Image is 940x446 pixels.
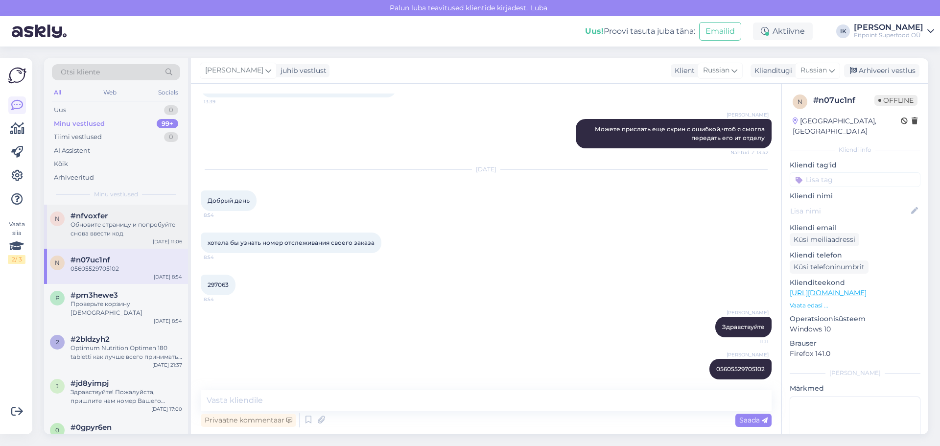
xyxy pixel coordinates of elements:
a: [URL][DOMAIN_NAME] [790,288,867,297]
span: Можете прислать еще скрин с ошибкой,чтоб я смогла передать его ит отделу [595,125,766,141]
a: [PERSON_NAME]Fitpoint Superfood OÜ [854,23,934,39]
span: #n07uc1nf [70,256,110,264]
div: Arhiveeri vestlus [844,64,919,77]
span: #pm3hewe3 [70,291,118,300]
span: #nfvoxfer [70,211,108,220]
span: Russian [800,65,827,76]
p: Windows 10 [790,324,920,334]
span: 13:39 [204,98,240,105]
div: Minu vestlused [54,119,105,129]
div: [DATE] 17:00 [151,405,182,413]
div: Tiimi vestlused [54,132,102,142]
span: n [55,259,60,266]
div: [DATE] [201,165,772,174]
div: Kliendi info [790,145,920,154]
span: хотела бы узнать номер отслеживания своего заказа [208,239,375,246]
div: Web [101,86,118,99]
p: Vaata edasi ... [790,301,920,310]
div: Проверьте корзину [DEMOGRAPHIC_DATA] [70,300,182,317]
p: Kliendi tag'id [790,160,920,170]
input: Lisa nimi [790,206,909,216]
span: Luba [528,3,550,12]
div: Fitpoint Superfood OÜ [854,31,923,39]
div: 99+ [157,119,178,129]
div: Optimum Nutrition Optimen 180 tabletti как лучше всего принимать данный комплекс витаминов ? [70,344,182,361]
span: #2bldzyh2 [70,335,110,344]
div: juhib vestlust [277,66,327,76]
span: Nähtud ✓ 13:42 [730,149,769,156]
p: Firefox 141.0 [790,349,920,359]
div: Küsi meiliaadressi [790,233,859,246]
div: Klienditugi [751,66,792,76]
span: [PERSON_NAME] [727,351,769,358]
p: Klienditeekond [790,278,920,288]
div: [DATE] 8:54 [154,273,182,281]
span: [PERSON_NAME] [727,309,769,316]
div: IK [836,24,850,38]
div: Arhiveeritud [54,173,94,183]
span: Otsi kliente [61,67,100,77]
img: Askly Logo [8,66,26,85]
div: Küsi telefoninumbrit [790,260,869,274]
div: Privaatne kommentaar [201,414,296,427]
div: [GEOGRAPHIC_DATA], [GEOGRAPHIC_DATA] [793,116,901,137]
div: 2 / 3 [8,255,25,264]
p: Märkmed [790,383,920,394]
p: Kliendi email [790,223,920,233]
div: Kõik [54,159,68,169]
span: 8:54 [204,254,240,261]
div: 05605529705102 [70,264,182,273]
div: [DATE] 8:54 [154,317,182,325]
div: [DATE] 11:06 [153,238,182,245]
span: Russian [703,65,729,76]
span: [PERSON_NAME] [727,111,769,118]
span: n [798,98,802,105]
span: n [55,215,60,222]
span: #jd8yimpj [70,379,109,388]
div: Aktiivne [753,23,813,40]
div: Vaata siia [8,220,25,264]
p: Kliendi nimi [790,191,920,201]
span: #0gpyr6en [70,423,112,432]
span: Minu vestlused [94,190,138,199]
div: Здравствуйте! Пожалуйста, пришлите нам номер Вашего заказа, чтобы мы могли его проверить. Если Вы... [70,388,182,405]
span: 2 [56,338,59,346]
div: All [52,86,63,99]
p: Kliendi telefon [790,250,920,260]
span: Saada [739,416,768,424]
span: Offline [874,95,917,106]
span: 11:12 [732,380,769,387]
span: Здравствуйте [722,323,765,330]
div: [PERSON_NAME] [854,23,923,31]
span: 11:11 [732,338,769,345]
div: Обновите страницу и попробуйте снова ввести код [70,220,182,238]
span: p [55,294,60,302]
input: Lisa tag [790,172,920,187]
span: j [56,382,59,390]
p: Operatsioonisüsteem [790,314,920,324]
b: Uus! [585,26,604,36]
div: 0 [164,132,178,142]
span: 8:54 [204,211,240,219]
div: [DATE] 21:37 [152,361,182,369]
div: Uus [54,105,66,115]
span: 0 [55,426,59,434]
p: Brauser [790,338,920,349]
button: Emailid [699,22,741,41]
div: Proovi tasuta juba täna: [585,25,695,37]
span: 297063 [208,281,229,288]
div: # n07uc1nf [813,94,874,106]
div: Socials [156,86,180,99]
span: [PERSON_NAME] [205,65,263,76]
span: Добрый день [208,197,250,204]
div: AI Assistent [54,146,90,156]
div: Klient [671,66,695,76]
span: 05605529705102 [716,365,765,373]
div: 0 [164,105,178,115]
span: 8:54 [204,296,240,303]
div: [PERSON_NAME] [790,369,920,377]
div: Это стандартное упоминание [70,432,182,441]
